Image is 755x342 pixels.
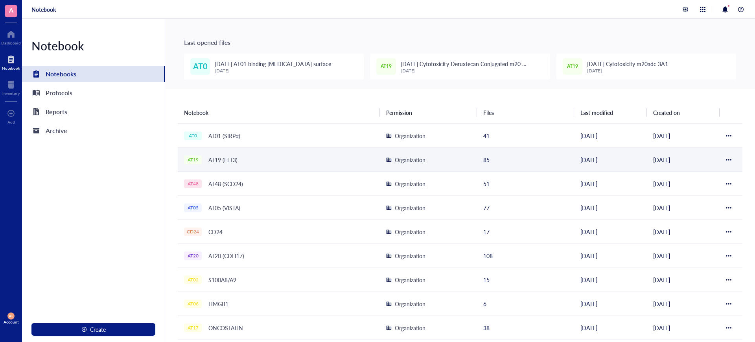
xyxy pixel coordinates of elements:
[4,320,19,324] div: Account
[401,60,526,76] span: [DATE] Cytotoxicity Deruxtecan Conjugated m20 humanized (v2)
[395,299,425,308] div: Organization
[477,220,574,244] td: 17
[22,85,165,101] a: Protocols
[22,66,165,82] a: Notebooks
[215,68,331,74] div: [DATE]
[7,120,15,124] div: Add
[574,102,647,124] th: Last modified
[574,220,647,244] td: [DATE]
[574,124,647,148] td: [DATE]
[178,102,380,124] th: Notebook
[647,292,720,316] td: [DATE]
[395,179,425,188] div: Organization
[395,227,425,236] div: Organization
[574,316,647,340] td: [DATE]
[22,104,165,120] a: Reports
[2,78,20,96] a: Inventory
[395,203,425,212] div: Organization
[2,66,20,70] div: Notebook
[647,244,720,268] td: [DATE]
[587,60,668,68] span: [DATE] Cytotoxicity m20adc 3A1
[395,324,425,332] div: Organization
[647,102,720,124] th: Created on
[184,38,736,47] div: Last opened files
[647,220,720,244] td: [DATE]
[395,275,425,284] div: Organization
[574,268,647,292] td: [DATE]
[647,124,720,148] td: [DATE]
[477,172,574,196] td: 51
[205,298,232,309] div: HMGB1
[574,196,647,220] td: [DATE]
[477,316,574,340] td: 38
[1,28,21,45] a: Dashboard
[9,5,13,15] span: A
[193,60,208,72] span: AT0
[205,154,241,165] div: AT19 (FLT3)
[22,38,165,54] div: Notebook
[477,148,574,172] td: 85
[31,6,56,13] a: Notebook
[1,41,21,45] div: Dashboard
[477,124,574,148] td: 41
[46,68,76,79] div: Notebooks
[395,155,425,164] div: Organization
[574,292,647,316] td: [DATE]
[477,244,574,268] td: 108
[380,102,477,124] th: Permission
[567,63,578,70] span: AT19
[46,87,72,98] div: Protocols
[647,316,720,340] td: [DATE]
[574,148,647,172] td: [DATE]
[205,250,248,261] div: AT20 (CDH17)
[401,68,543,74] div: [DATE]
[587,68,668,74] div: [DATE]
[574,172,647,196] td: [DATE]
[2,91,20,96] div: Inventory
[477,268,574,292] td: 15
[647,172,720,196] td: [DATE]
[31,323,155,336] button: Create
[46,106,67,117] div: Reports
[395,251,425,260] div: Organization
[205,274,240,285] div: S100A8/A9
[477,102,574,124] th: Files
[647,268,720,292] td: [DATE]
[2,53,20,70] a: Notebook
[395,131,425,140] div: Organization
[205,202,244,213] div: AT05 (VISTA)
[205,226,226,237] div: CD24
[205,130,244,141] div: AT01 (SIRPα)
[647,148,720,172] td: [DATE]
[205,322,247,333] div: ONCOSTATIN
[381,63,392,70] span: AT19
[22,123,165,139] a: Archive
[574,244,647,268] td: [DATE]
[46,125,67,136] div: Archive
[215,60,331,68] span: [DATE] AT01 binding [MEDICAL_DATA] surface
[477,196,574,220] td: 77
[647,196,720,220] td: [DATE]
[477,292,574,316] td: 6
[90,326,106,333] span: Create
[9,314,13,318] span: AE
[205,178,247,189] div: AT48 (SCD24)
